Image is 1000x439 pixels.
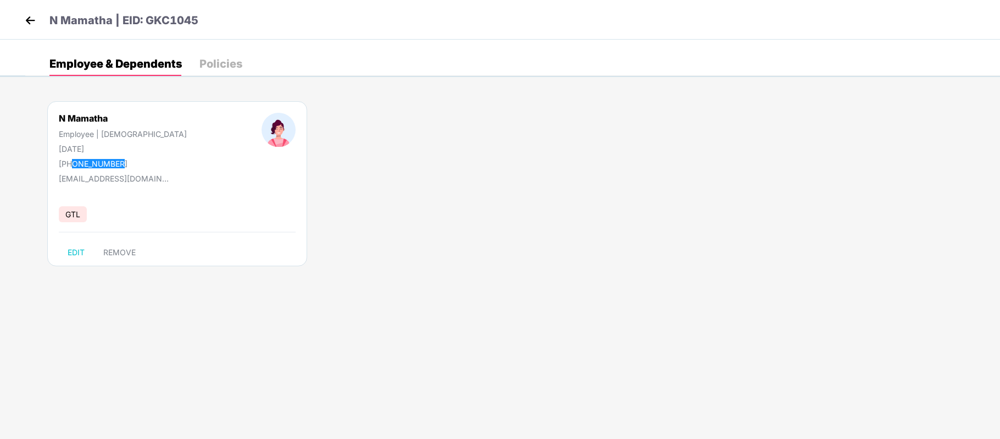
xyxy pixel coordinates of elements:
[103,248,136,257] span: REMOVE
[59,144,187,153] div: [DATE]
[59,159,187,168] div: [PHONE_NUMBER]
[59,206,87,222] span: GTL
[262,113,296,147] img: profileImage
[95,244,145,261] button: REMOVE
[59,113,187,124] div: N Mamatha
[22,12,38,29] img: back
[49,58,182,69] div: Employee & Dependents
[68,248,85,257] span: EDIT
[59,129,187,139] div: Employee | [DEMOGRAPHIC_DATA]
[49,12,198,29] p: N Mamatha | EID: GKC1045
[199,58,242,69] div: Policies
[59,244,93,261] button: EDIT
[59,174,169,183] div: [EMAIL_ADDRESS][DOMAIN_NAME]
